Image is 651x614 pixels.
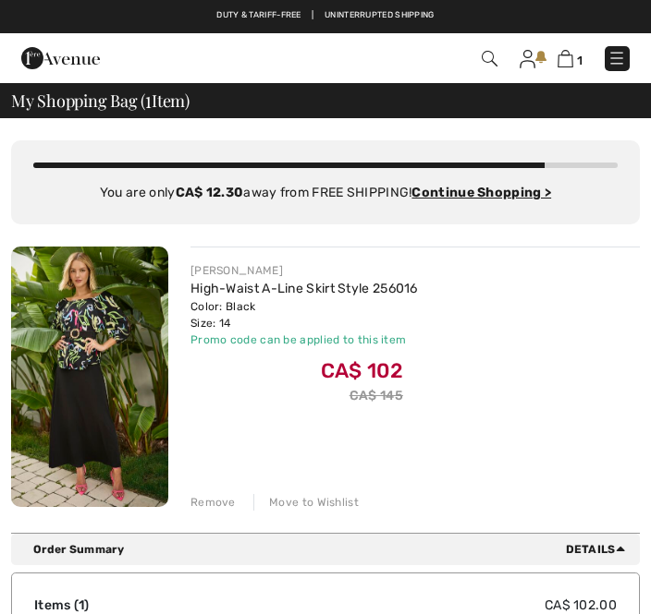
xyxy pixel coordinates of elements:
[608,49,626,67] img: Menu
[190,331,418,348] div: Promo code can be applied to this item
[33,541,633,558] div: Order Summary
[350,388,403,403] s: CA$ 145
[190,262,418,279] div: [PERSON_NAME]
[190,494,236,511] div: Remove
[190,281,418,296] a: High-Waist A-Line Skirt Style 256016
[558,49,583,68] a: 1
[11,247,168,507] img: High-Waist A-Line Skirt Style 256016
[21,50,100,66] a: 1ère Avenue
[577,54,583,67] span: 1
[21,40,100,77] img: 1ère Avenue
[482,51,497,66] img: Search
[11,92,190,109] span: My Shopping Bag ( Item)
[79,597,84,613] span: 1
[566,541,633,558] span: Details
[190,298,418,331] div: Color: Black Size: 14
[33,183,618,202] div: You are only away from FREE SHIPPING!
[176,185,244,200] strong: CA$ 12.30
[520,50,535,68] img: My Info
[253,494,359,511] div: Move to Wishlist
[145,89,152,110] span: 1
[321,358,403,383] span: CA$ 102
[558,50,573,67] img: Shopping Bag
[411,185,551,200] a: Continue Shopping >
